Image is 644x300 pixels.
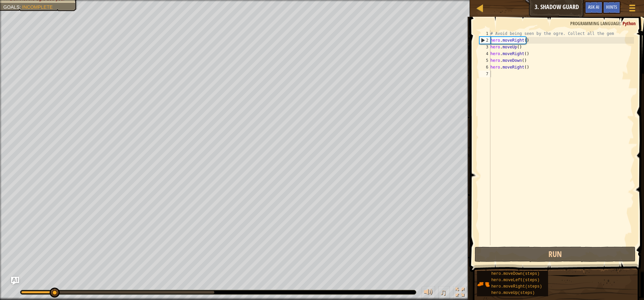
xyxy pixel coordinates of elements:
button: Ask AI [585,1,603,14]
button: Show game menu [624,1,641,17]
button: Run [475,247,636,262]
span: hero.moveLeft(steps) [491,278,540,283]
span: : [19,4,22,10]
span: Hints [606,4,617,10]
button: Toggle fullscreen [453,286,467,300]
div: 4 [479,50,490,57]
span: Ask AI [588,4,599,10]
button: ♫ [438,286,450,300]
span: Goals [3,4,19,10]
span: hero.moveUp(steps) [491,291,535,295]
div: 7 [479,71,490,77]
div: 3 [479,44,490,50]
button: Ask AI [11,277,19,285]
span: : [620,20,623,27]
span: Incomplete [22,4,53,10]
span: ♫ [440,287,446,297]
span: hero.moveDown(steps) [491,271,540,276]
div: 5 [479,57,490,64]
div: 1 [479,30,490,37]
div: 2 [480,37,490,44]
span: hero.moveRight(steps) [491,284,542,289]
span: Programming language [570,20,620,27]
div: 6 [479,64,490,71]
button: Adjust volume [422,286,435,300]
img: portrait.png [477,278,490,291]
span: Python [623,20,636,27]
